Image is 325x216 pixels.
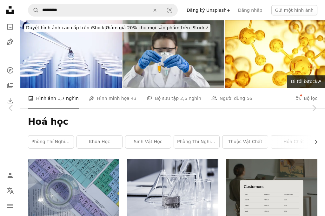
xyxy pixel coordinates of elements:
font: Đăng nhập [238,8,262,13]
button: Tìm kiếm hình ảnh [162,4,177,16]
button: cuộn danh sách sang bên phải [310,136,317,148]
font: hóa chất [283,139,304,144]
a: Đăng nhập [234,5,266,15]
font: 2,6 nghìn [180,96,201,101]
img: Nhà khoa học trẻ làm việc tại phòng thí nghiệm CDC. [123,20,224,88]
font: | [104,25,106,30]
a: Tiếp theo [303,78,325,139]
font: phòng thí nghiệm [31,139,72,144]
a: Người dùng 56 [211,88,252,108]
a: sinh vật học [125,136,171,148]
font: Gửi một hình ảnh [275,8,314,13]
button: Thực đơn [4,199,17,212]
font: Duyệt hình ảnh cao cấp trên iStock [26,25,104,30]
a: kính trong suốt tròn trên giấy trắng [28,186,119,192]
a: Hình minh họa 43 [89,88,137,108]
button: Ngôn ngữ [4,184,17,197]
a: khoa học [77,136,122,148]
a: Hình minh họa [4,36,17,48]
a: Duyệt hình ảnh cao cấp trên iStock|Giảm giá 20% cho mọi sản phẩm trên iStock↗ [20,20,214,36]
font: Bộ sưu tập [155,96,179,101]
a: Phòng thí nghiệm hóa học [174,136,219,148]
a: Khám phá [4,64,17,77]
button: Để xóa [148,4,162,16]
font: sinh vật học [134,139,162,144]
font: khoa học [89,139,110,144]
a: Bộ sưu tập 2,6 nghìn [147,88,201,108]
font: Người dùng [220,96,245,101]
a: thuộc vật chất [222,136,268,148]
a: hóa chất [271,136,316,148]
button: Bộ lọc [295,88,317,108]
font: Phòng thí nghiệm hóa học [177,139,238,144]
font: 56 [247,96,252,101]
font: Giảm giá 20% cho mọi sản phẩm trên iStock [106,25,205,30]
font: Hoá học [28,116,68,127]
img: Kiểm tra chất lỏng từ ống thủy tinh vào ống nghiệm trên nền phản quang màu xanh [20,20,122,88]
a: Đăng nhập / Đăng ký [4,169,17,182]
font: Đi tới iStock [291,79,317,84]
a: Hình ảnh [4,20,17,33]
font: Đăng ký Unsplash+ [187,8,230,13]
a: ba chiếc cốc trong suốt đặt trên mặt bàn [127,186,218,192]
button: Tìm kiếm trên Unsplash [28,4,39,16]
button: Gửi một hình ảnh [271,5,318,15]
font: ↗ [205,25,209,30]
font: 43 [131,96,136,101]
form: Tìm kiếm hình ảnh trên toàn bộ trang web [28,4,178,17]
a: Đăng ký Unsplash+ [183,5,234,15]
font: Hình minh họa [97,96,129,101]
a: phòng thí nghiệm [28,136,74,148]
font: thuộc vật chất [228,139,262,144]
a: Đi tới iStock↗ [287,75,325,88]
